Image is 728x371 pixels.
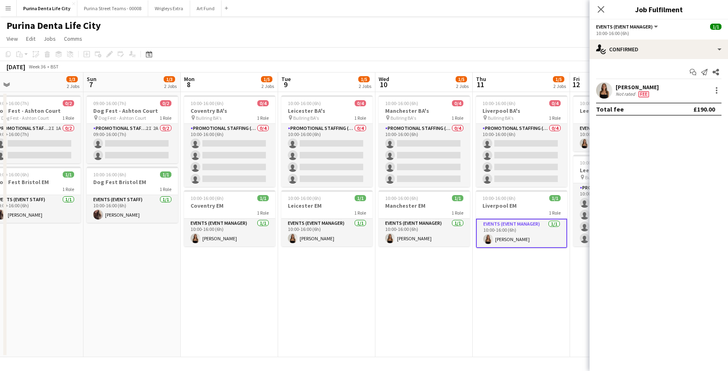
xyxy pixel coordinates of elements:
[281,95,373,187] app-job-card: 10:00-16:00 (6h)0/4Leicester BA's Bullring BA's1 RolePromotional Staffing (Brand Ambassadors)0/41...
[280,80,291,89] span: 9
[358,76,370,82] span: 1/5
[281,202,373,209] h3: Leicester EM
[191,100,224,106] span: 10:00-16:00 (6h)
[184,75,195,83] span: Mon
[385,195,418,201] span: 10:00-16:00 (6h)
[160,100,171,106] span: 0/2
[184,190,275,246] app-job-card: 10:00-16:00 (6h)1/1Coventry EM1 RoleEvents (Event Manager)1/110:00-16:00 (6h)[PERSON_NAME]
[196,115,221,121] span: Bullring BA's
[257,210,269,216] span: 1 Role
[87,178,178,186] h3: Dog Fest Bristol EM
[379,107,470,114] h3: Manchester BA's
[616,91,637,97] div: Not rated
[379,95,470,187] div: 10:00-16:00 (6h)0/4Manchester BA's Bullring BA's1 RolePromotional Staffing (Brand Ambassadors)0/4...
[482,195,515,201] span: 10:00-16:00 (6h)
[476,190,567,248] app-job-card: 10:00-16:00 (6h)1/1Liverpool EM1 RoleEvents (Event Manager)1/110:00-16:00 (6h)[PERSON_NAME]
[596,105,624,113] div: Total fee
[585,174,611,180] span: Bullring BA's
[377,80,389,89] span: 10
[257,195,269,201] span: 1/1
[1,115,49,121] span: Dog Fest - Ashton Court
[40,33,59,44] a: Jobs
[27,64,47,70] span: Week 36
[549,195,561,201] span: 1/1
[596,24,659,30] button: Events (Event Manager)
[7,63,25,71] div: [DATE]
[257,115,269,121] span: 1 Role
[164,76,175,82] span: 1/3
[66,76,78,82] span: 1/3
[288,100,321,106] span: 10:00-16:00 (6h)
[549,115,561,121] span: 1 Role
[288,195,321,201] span: 10:00-16:00 (6h)
[184,219,275,246] app-card-role: Events (Event Manager)1/110:00-16:00 (6h)[PERSON_NAME]
[87,167,178,223] app-job-card: 10:00-16:00 (6h)1/1Dog Fest Bristol EM1 RoleEvents (Event Staff)1/110:00-16:00 (6h)[PERSON_NAME]
[93,100,126,106] span: 09:00-16:00 (7h)
[62,115,74,121] span: 1 Role
[359,83,371,89] div: 2 Jobs
[476,219,567,248] app-card-role: Events (Event Manager)1/110:00-16:00 (6h)[PERSON_NAME]
[164,83,177,89] div: 2 Jobs
[573,107,664,114] h3: Leeds EM
[87,195,178,223] app-card-role: Events (Event Staff)1/110:00-16:00 (6h)[PERSON_NAME]
[44,35,56,42] span: Jobs
[160,186,171,192] span: 1 Role
[476,95,567,187] app-job-card: 10:00-16:00 (6h)0/4Liverpool BA's Bullring BA's1 RolePromotional Staffing (Brand Ambassadors)0/41...
[183,80,195,89] span: 8
[549,210,561,216] span: 1 Role
[61,33,86,44] a: Comms
[379,202,470,209] h3: Manchester EM
[62,186,74,192] span: 1 Role
[67,83,79,89] div: 2 Jobs
[476,107,567,114] h3: Liverpool BA's
[476,124,567,187] app-card-role: Promotional Staffing (Brand Ambassadors)0/410:00-16:00 (6h)
[281,190,373,246] app-job-card: 10:00-16:00 (6h)1/1Leicester EM1 RoleEvents (Event Manager)1/110:00-16:00 (6h)[PERSON_NAME]
[26,35,35,42] span: Edit
[452,195,463,201] span: 1/1
[7,35,18,42] span: View
[693,105,715,113] div: £190.00
[87,124,178,163] app-card-role: Promotional Staffing (Brand Ambassadors)2I2A0/209:00-16:00 (7h)
[261,83,274,89] div: 2 Jobs
[17,0,77,16] button: Purina Denta Life City
[573,75,580,83] span: Fri
[86,80,96,89] span: 7
[573,155,664,246] app-job-card: 10:00-16:00 (6h)0/4Leeds BA's Bullring BA's1 RolePromotional Staffing (Brand Ambassadors)0/410:00...
[184,95,275,187] div: 10:00-16:00 (6h)0/4Coventry BA's Bullring BA's1 RolePromotional Staffing (Brand Ambassadors)0/410...
[281,219,373,246] app-card-role: Events (Event Manager)1/110:00-16:00 (6h)[PERSON_NAME]
[93,171,126,178] span: 10:00-16:00 (6h)
[281,107,373,114] h3: Leicester BA's
[354,115,366,121] span: 1 Role
[452,210,463,216] span: 1 Role
[63,100,74,106] span: 0/2
[710,24,721,30] span: 1/1
[379,190,470,246] app-job-card: 10:00-16:00 (6h)1/1Manchester EM1 RoleEvents (Event Manager)1/110:00-16:00 (6h)[PERSON_NAME]
[64,35,82,42] span: Comms
[638,91,649,97] span: Fee
[257,100,269,106] span: 0/4
[184,202,275,209] h3: Coventry EM
[456,76,467,82] span: 1/5
[637,91,651,97] div: Crew has different fees then in role
[87,107,178,114] h3: Dog Fest - Ashton Court
[379,75,389,83] span: Wed
[590,40,728,59] div: Confirmed
[281,75,291,83] span: Tue
[355,100,366,106] span: 0/4
[379,219,470,246] app-card-role: Events (Event Manager)1/110:00-16:00 (6h)[PERSON_NAME]
[184,107,275,114] h3: Coventry BA's
[63,171,74,178] span: 1/1
[475,80,486,89] span: 11
[596,24,653,30] span: Events (Event Manager)
[87,75,96,83] span: Sun
[87,95,178,163] app-job-card: 09:00-16:00 (7h)0/2Dog Fest - Ashton Court Dog Fest - Ashton Court1 RolePromotional Staffing (Bra...
[379,124,470,187] app-card-role: Promotional Staffing (Brand Ambassadors)0/410:00-16:00 (6h)
[488,115,513,121] span: Bullring BA's
[573,95,664,151] app-job-card: 10:00-16:00 (6h)1/1Leeds EM1 RoleEvents (Event Manager)1/110:00-16:00 (6h)[PERSON_NAME]
[452,115,463,121] span: 1 Role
